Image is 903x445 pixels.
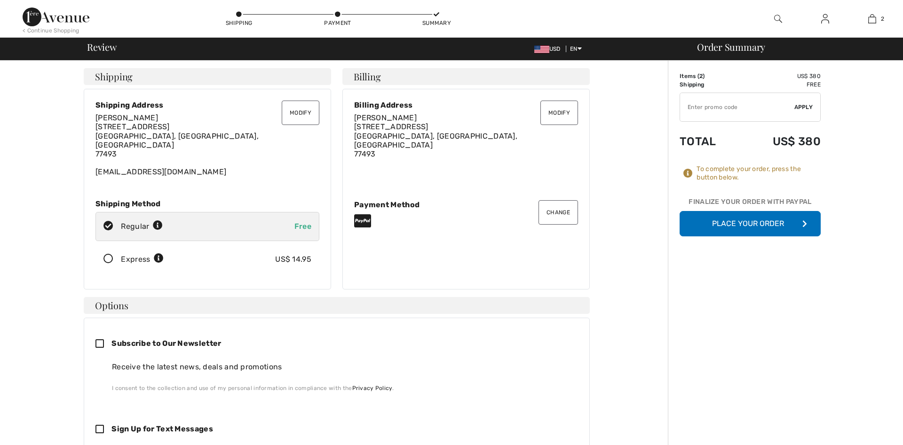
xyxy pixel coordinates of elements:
[294,222,311,231] span: Free
[680,80,740,89] td: Shipping
[774,13,782,24] img: search the website
[87,42,117,52] span: Review
[354,200,578,209] div: Payment Method
[112,384,570,392] div: I consent to the collection and use of my personal information in compliance with the .
[95,113,158,122] span: [PERSON_NAME]
[680,197,821,211] div: Finalize Your Order with PayPal
[849,13,895,24] a: 2
[95,101,319,109] div: Shipping Address
[680,211,821,236] button: Place Your Order
[112,361,570,373] div: Receive the latest news, deals and promotions
[225,19,253,27] div: Shipping
[686,42,897,52] div: Order Summary
[95,113,319,176] div: [EMAIL_ADDRESS][DOMAIN_NAME]
[352,385,392,391] a: Privacy Policy
[121,221,163,232] div: Regular
[570,46,582,52] span: EN
[121,254,164,265] div: Express
[794,103,813,111] span: Apply
[95,72,133,81] span: Shipping
[539,200,578,225] button: Change
[324,19,352,27] div: Payment
[680,72,740,80] td: Items ( )
[740,125,821,157] td: US$ 380
[881,15,884,23] span: 2
[84,297,590,314] h4: Options
[354,101,578,109] div: Billing Address
[275,254,311,265] div: US$ 14.95
[680,93,794,121] input: Promo code
[740,80,821,89] td: Free
[699,73,703,79] span: 2
[740,72,821,80] td: US$ 380
[697,165,821,182] div: To complete your order, press the button below.
[354,122,517,158] span: [STREET_ADDRESS] [GEOGRAPHIC_DATA], [GEOGRAPHIC_DATA], [GEOGRAPHIC_DATA] 77493
[821,13,829,24] img: My Info
[354,72,380,81] span: Billing
[814,13,837,25] a: Sign In
[23,8,89,26] img: 1ère Avenue
[534,46,549,53] img: US Dollar
[422,19,451,27] div: Summary
[23,26,79,35] div: < Continue Shopping
[354,113,417,122] span: [PERSON_NAME]
[534,46,564,52] span: USD
[540,101,578,125] button: Modify
[111,424,213,433] span: Sign Up for Text Messages
[95,199,319,208] div: Shipping Method
[868,13,876,24] img: My Bag
[282,101,319,125] button: Modify
[111,339,221,348] span: Subscribe to Our Newsletter
[95,122,259,158] span: [STREET_ADDRESS] [GEOGRAPHIC_DATA], [GEOGRAPHIC_DATA], [GEOGRAPHIC_DATA] 77493
[680,125,740,157] td: Total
